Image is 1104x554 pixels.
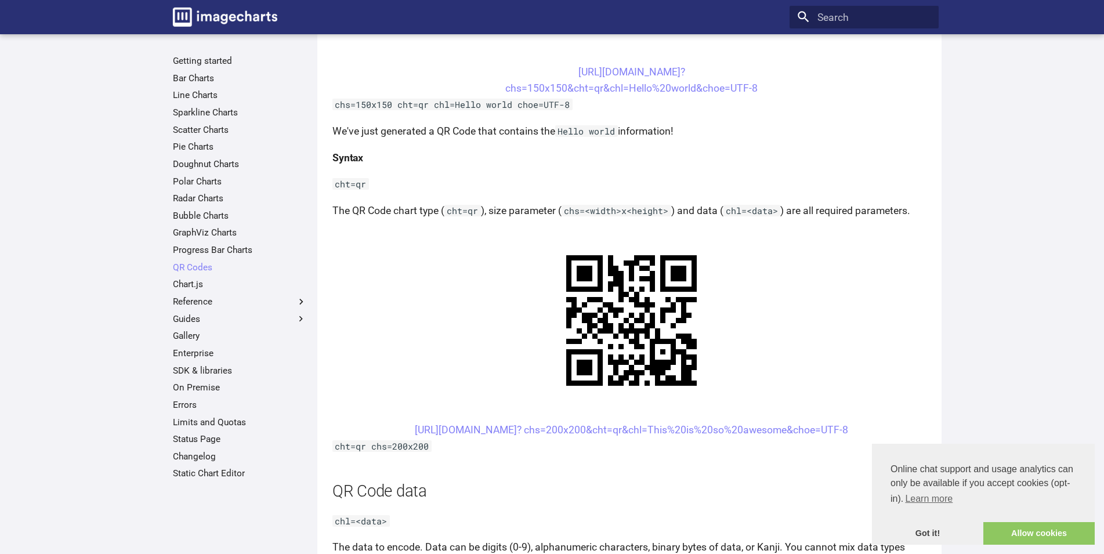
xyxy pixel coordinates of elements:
[173,227,307,239] a: GraphViz Charts
[173,262,307,273] a: QR Codes
[173,382,307,393] a: On Premise
[173,124,307,136] a: Scatter Charts
[723,205,781,216] code: chl=<data>
[332,178,369,190] code: cht=qr
[332,99,573,110] code: chs=150x150 cht=qr chl=Hello world choe=UTF-8
[168,2,283,31] a: Image-Charts documentation
[173,193,307,204] a: Radar Charts
[173,55,307,67] a: Getting started
[173,296,307,307] label: Reference
[173,433,307,445] a: Status Page
[173,210,307,222] a: Bubble Charts
[173,451,307,462] a: Changelog
[332,515,390,527] code: chl=<data>
[173,278,307,290] a: Chart.js
[562,205,671,216] code: chs=<width>x<height>
[173,141,307,153] a: Pie Charts
[173,89,307,101] a: Line Charts
[332,480,931,503] h2: QR Code data
[173,347,307,359] a: Enterprise
[173,107,307,118] a: Sparkline Charts
[505,66,758,94] a: [URL][DOMAIN_NAME]?chs=150x150&cht=qr&chl=Hello%20world&choe=UTF-8
[332,202,931,219] p: The QR Code chart type ( ), size parameter ( ) and data ( ) are all required parameters.
[173,365,307,376] a: SDK & libraries
[173,73,307,84] a: Bar Charts
[173,313,307,325] label: Guides
[332,123,931,139] p: We've just generated a QR Code that contains the information!
[173,417,307,428] a: Limits and Quotas
[872,522,983,545] a: dismiss cookie message
[444,205,481,216] code: cht=qr
[173,399,307,411] a: Errors
[332,440,432,452] code: cht=qr chs=200x200
[872,444,1095,545] div: cookieconsent
[903,490,954,508] a: learn more about cookies
[173,330,307,342] a: Gallery
[173,244,307,256] a: Progress Bar Charts
[415,424,848,436] a: [URL][DOMAIN_NAME]? chs=200x200&cht=qr&chl=This%20is%20so%20awesome&choe=UTF-8
[332,150,931,166] h4: Syntax
[540,229,723,412] img: chart
[891,462,1076,508] span: Online chat support and usage analytics can only be available if you accept cookies (opt-in).
[173,176,307,187] a: Polar Charts
[173,8,277,27] img: logo
[555,125,618,137] code: Hello world
[983,522,1095,545] a: allow cookies
[173,158,307,170] a: Doughnut Charts
[790,6,939,29] input: Search
[173,468,307,479] a: Static Chart Editor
